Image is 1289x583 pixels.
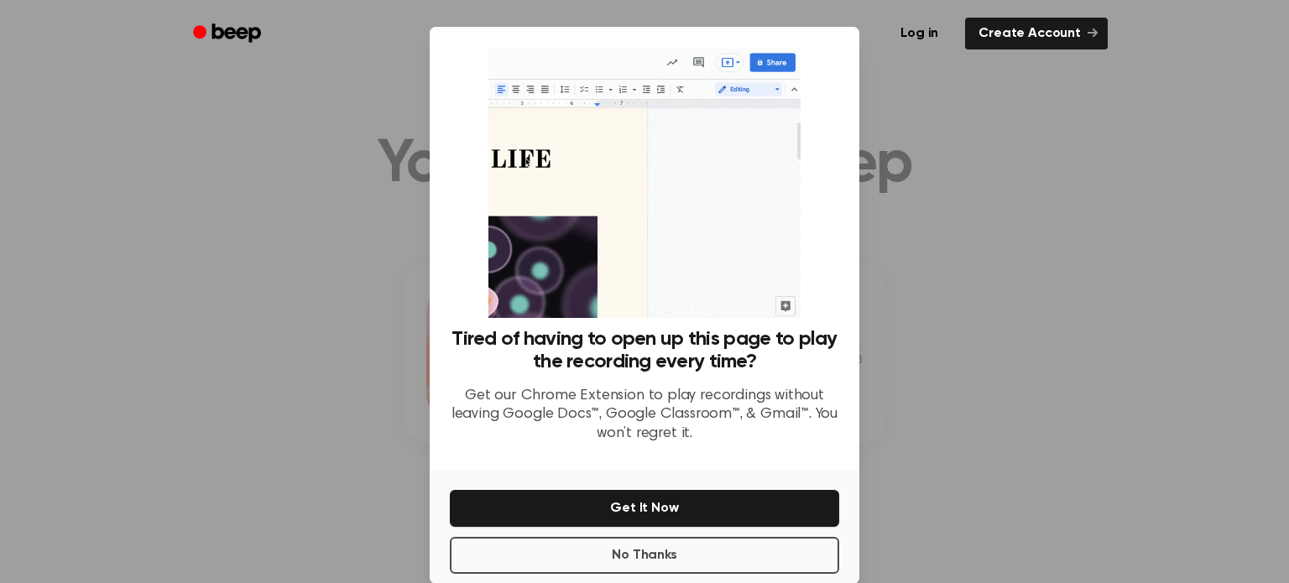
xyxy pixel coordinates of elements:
[965,18,1108,49] a: Create Account
[450,537,839,574] button: No Thanks
[450,490,839,527] button: Get It Now
[884,14,955,53] a: Log in
[450,387,839,444] p: Get our Chrome Extension to play recordings without leaving Google Docs™, Google Classroom™, & Gm...
[181,18,276,50] a: Beep
[450,328,839,373] h3: Tired of having to open up this page to play the recording every time?
[488,47,800,318] img: Beep extension in action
